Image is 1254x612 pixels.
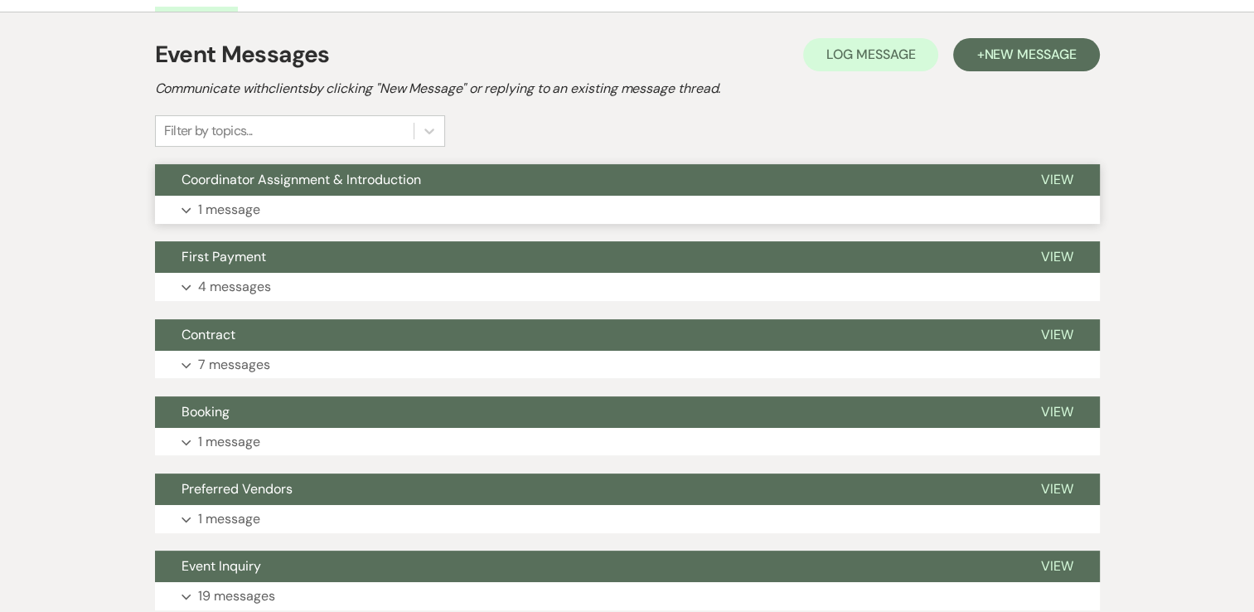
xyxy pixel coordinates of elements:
p: 1 message [198,199,260,221]
h1: Event Messages [155,37,330,72]
span: View [1041,248,1073,265]
button: 4 messages [155,273,1100,301]
span: Event Inquiry [182,557,261,575]
button: Log Message [803,38,938,71]
button: Event Inquiry [155,551,1014,582]
button: View [1014,241,1100,273]
span: Booking [182,403,230,420]
div: Filter by topics... [164,121,253,141]
button: Booking [155,396,1014,428]
button: +New Message [953,38,1099,71]
button: View [1014,474,1100,505]
button: 1 message [155,505,1100,533]
span: First Payment [182,248,266,265]
span: View [1041,480,1073,498]
p: 7 messages [198,354,270,376]
span: View [1041,557,1073,575]
span: View [1041,171,1073,188]
span: View [1041,326,1073,343]
button: 7 messages [155,351,1100,379]
button: View [1014,396,1100,428]
button: Coordinator Assignment & Introduction [155,164,1014,196]
button: 19 messages [155,582,1100,610]
span: View [1041,403,1073,420]
button: View [1014,319,1100,351]
span: Contract [182,326,235,343]
button: Preferred Vendors [155,474,1014,505]
button: 1 message [155,428,1100,456]
p: 1 message [198,431,260,453]
button: 1 message [155,196,1100,224]
button: View [1014,164,1100,196]
h2: Communicate with clients by clicking "New Message" or replying to an existing message thread. [155,79,1100,99]
span: New Message [984,46,1076,63]
span: Log Message [826,46,915,63]
button: Contract [155,319,1014,351]
span: Coordinator Assignment & Introduction [182,171,421,188]
p: 1 message [198,508,260,530]
span: Preferred Vendors [182,480,293,498]
p: 4 messages [198,276,271,298]
button: View [1014,551,1100,582]
p: 19 messages [198,585,275,607]
button: First Payment [155,241,1014,273]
